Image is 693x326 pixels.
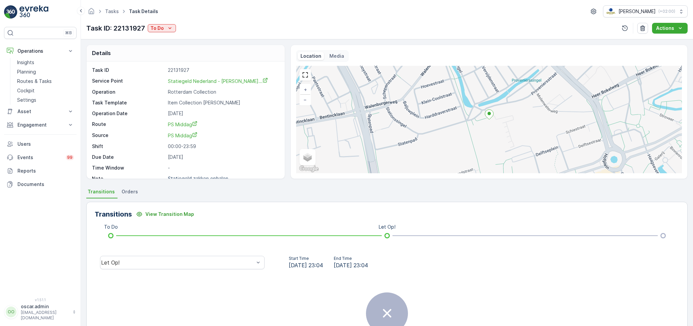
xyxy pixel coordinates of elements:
p: To Do [104,224,118,230]
p: Start Time [289,256,323,261]
a: Planning [14,67,77,77]
a: PS Middag [168,132,278,139]
a: Users [4,137,77,151]
button: OOoscar.admin[EMAIL_ADDRESS][DOMAIN_NAME] [4,303,77,321]
a: Routes & Tasks [14,77,77,86]
p: [PERSON_NAME] [618,8,656,15]
button: [PERSON_NAME](+02:00) [603,5,688,17]
button: Asset [4,105,77,118]
img: Google [298,165,320,173]
p: Details [92,49,111,57]
p: 00:00-23:59 [168,143,278,150]
p: Task Template [92,99,165,106]
p: Planning [17,68,36,75]
a: Open this area in Google Maps (opens a new window) [298,165,320,173]
p: Time Window [92,165,165,171]
span: PS Middag [168,122,197,127]
p: - [168,165,278,171]
a: Insights [14,58,77,67]
p: ( +02:00 ) [658,9,675,14]
p: Documents [17,181,74,188]
a: Zoom In [300,85,310,95]
p: Transitions [95,209,132,219]
p: Cockpit [17,87,35,94]
p: Source [92,132,165,139]
p: Task ID [92,67,165,74]
span: PS Middag [168,133,197,138]
a: Homepage [88,10,95,16]
p: Statiegeld zakken ophalen. Ro... [168,176,231,188]
p: End Time [334,256,368,261]
span: − [304,97,307,102]
a: PS Middag [168,121,278,128]
p: [DATE] [168,154,278,160]
p: Let Op! [379,224,396,230]
p: Engagement [17,122,63,128]
p: 22131927 [168,67,278,74]
img: logo_light-DOdMpM7g.png [19,5,48,19]
p: Events [17,154,62,161]
div: OO [6,307,16,317]
span: Orders [122,188,138,195]
a: View Fullscreen [300,70,310,80]
span: + [304,87,307,92]
p: Routes & Tasks [17,78,52,85]
button: To Do [148,24,176,32]
button: Actions [652,23,688,34]
p: ⌘B [65,30,72,36]
span: Statiegeld Nederland - [PERSON_NAME]... [168,78,268,84]
a: Cockpit [14,86,77,95]
a: Reports [4,164,77,178]
p: Operations [17,48,63,54]
a: Events99 [4,151,77,164]
p: 99 [67,155,73,160]
p: Insights [17,59,34,66]
p: Users [17,141,74,147]
a: Tasks [105,8,119,14]
p: oscar.admin [21,303,69,310]
img: basis-logo_rgb2x.png [606,8,616,15]
p: Route [92,121,165,128]
a: Statiegeld Nederland - CS Rott... [168,78,268,84]
p: [EMAIL_ADDRESS][DOMAIN_NAME] [21,310,69,321]
p: Operation [92,89,165,95]
p: Actions [656,25,674,32]
span: Task Details [128,8,159,15]
p: Due Date [92,154,165,160]
p: Settings [17,97,36,103]
p: Media [329,53,344,59]
p: Asset [17,108,63,115]
p: To Do [150,25,164,32]
a: Layers [300,150,315,165]
span: Transitions [88,188,115,195]
p: Shift [92,143,165,150]
span: [DATE] 23:04 [334,261,368,269]
a: Zoom Out [300,95,310,105]
p: Operation Date [92,110,165,117]
button: Engagement [4,118,77,132]
a: Documents [4,178,77,191]
p: [DATE] [168,110,278,117]
p: Item Collection [PERSON_NAME] [168,99,278,106]
p: Note [92,175,165,189]
p: Location [301,53,321,59]
span: [DATE] 23:04 [289,261,323,269]
div: Let Op! [101,260,254,266]
button: View Transition Map [132,209,198,220]
span: v 1.51.1 [4,298,77,302]
p: Task ID: 22131927 [86,23,145,33]
p: Service Point [92,78,165,85]
a: Settings [14,95,77,105]
p: Reports [17,168,74,174]
p: View Transition Map [145,211,194,218]
img: logo [4,5,17,19]
button: Operations [4,44,77,58]
p: Rotterdam Collection [168,89,278,95]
